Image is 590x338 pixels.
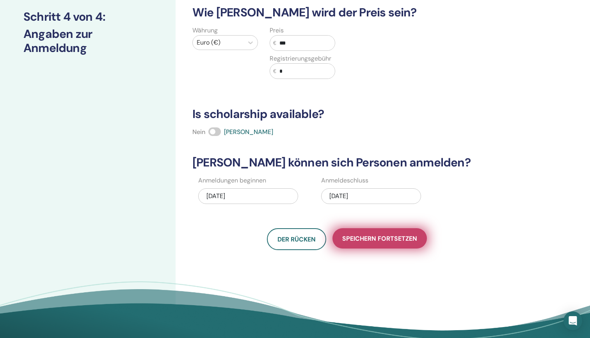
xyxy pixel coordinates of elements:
span: Speichern fortsetzen [342,234,417,243]
h3: Schritt 4 von 4 : [23,10,152,24]
label: Währung [192,26,218,35]
span: € [273,67,276,75]
div: Open Intercom Messenger [563,311,582,330]
label: Anmeldeschluss [321,176,368,185]
button: Speichern fortsetzen [332,228,427,249]
div: [DATE] [321,188,421,204]
span: [PERSON_NAME] [224,128,273,136]
button: Der Rücken [267,228,326,250]
span: € [273,39,276,47]
div: [DATE] [198,188,298,204]
h3: Is scholarship available? [188,107,506,121]
label: Preis [270,26,284,35]
h3: [PERSON_NAME] können sich Personen anmelden? [188,156,506,170]
label: Anmeldungen beginnen [198,176,266,185]
span: Nein [192,128,205,136]
h3: Wie [PERSON_NAME] wird der Preis sein? [188,5,506,20]
span: Der Rücken [277,235,316,243]
label: Registrierungsgebühr [270,54,331,63]
h3: Angaben zur Anmeldung [23,27,152,55]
